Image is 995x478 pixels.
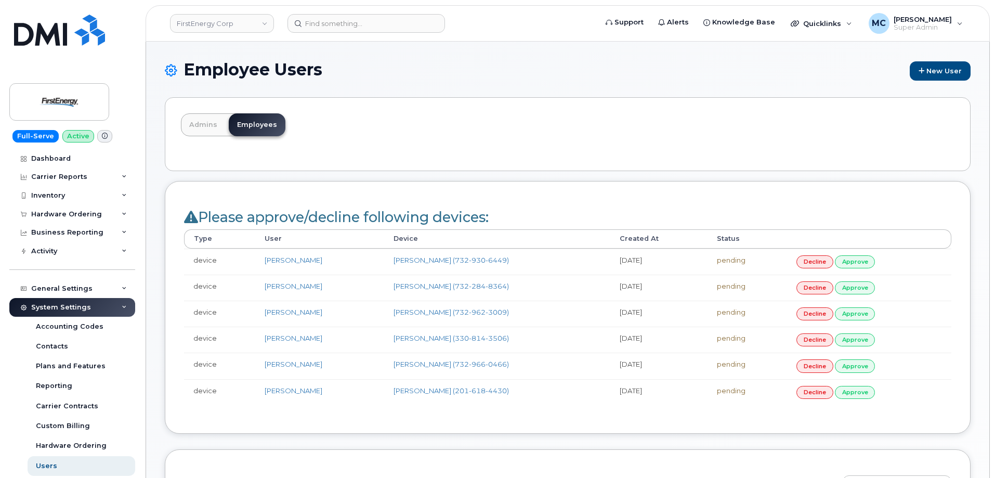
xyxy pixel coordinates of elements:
td: device [184,353,255,379]
h2: Please approve/decline following devices: [184,210,951,225]
td: device [184,249,255,275]
a: approve [835,333,875,346]
td: device [184,327,255,353]
a: decline [796,359,833,372]
a: [PERSON_NAME] [265,386,322,395]
a: decline [796,333,833,346]
td: [DATE] [610,379,708,405]
td: pending [708,379,787,405]
td: pending [708,275,787,301]
a: [PERSON_NAME] (732-966-0466) [394,360,509,368]
a: [PERSON_NAME] (201-618-4430) [394,386,509,395]
a: decline [796,255,833,268]
a: approve [835,359,875,372]
a: approve [835,307,875,320]
a: [PERSON_NAME] [265,282,322,290]
th: Device [384,229,610,248]
a: New User [910,61,971,81]
a: approve [835,281,875,294]
td: [DATE] [610,249,708,275]
td: [DATE] [610,301,708,327]
a: [PERSON_NAME] [265,334,322,342]
a: [PERSON_NAME] [265,360,322,368]
a: [PERSON_NAME] (732-284-8364) [394,282,509,290]
a: [PERSON_NAME] [265,256,322,264]
td: device [184,301,255,327]
td: device [184,275,255,301]
td: device [184,379,255,405]
th: User [255,229,384,248]
a: decline [796,281,833,294]
td: pending [708,301,787,327]
a: decline [796,386,833,399]
a: [PERSON_NAME] [265,308,322,316]
td: pending [708,327,787,353]
th: Type [184,229,255,248]
a: decline [796,307,833,320]
td: [DATE] [610,353,708,379]
a: Employees [229,113,285,136]
a: [PERSON_NAME] (732-962-3009) [394,308,509,316]
th: Created At [610,229,708,248]
a: [PERSON_NAME] (732-930-6449) [394,256,509,264]
h1: Employee Users [165,60,971,81]
td: pending [708,249,787,275]
a: Admins [181,113,226,136]
td: pending [708,353,787,379]
td: [DATE] [610,327,708,353]
th: Status [708,229,787,248]
a: approve [835,255,875,268]
a: [PERSON_NAME] (330-814-3506) [394,334,509,342]
td: [DATE] [610,275,708,301]
a: approve [835,386,875,399]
